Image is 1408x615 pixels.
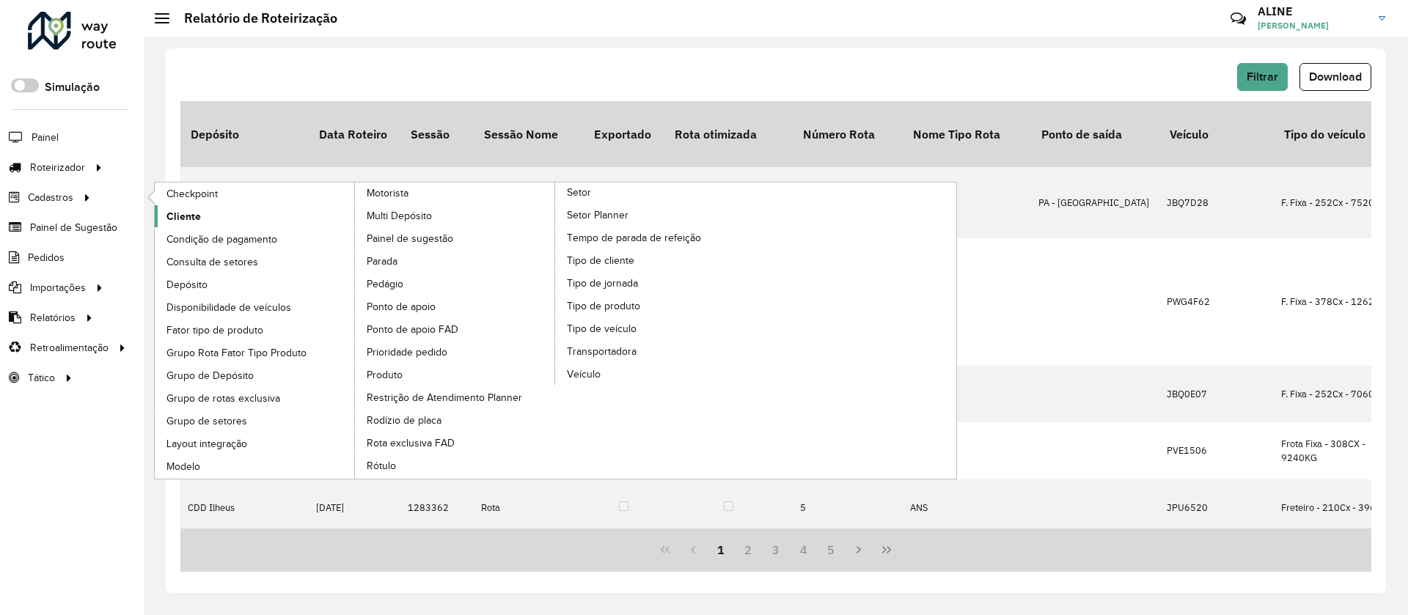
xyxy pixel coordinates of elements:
[355,454,556,476] a: Rótulo
[166,391,280,406] span: Grupo de rotas exclusiva
[367,390,522,405] span: Restrição de Atendimento Planner
[555,272,756,294] a: Tipo de jornada
[555,249,756,271] a: Tipo de cliente
[567,185,591,200] span: Setor
[355,250,556,272] a: Parada
[567,276,638,291] span: Tipo de jornada
[1258,4,1368,18] h3: ALINE
[903,238,1031,366] td: Normal
[155,342,356,364] a: Grupo Rota Fator Tipo Produto
[1274,366,1402,423] td: F. Fixa - 252Cx - 7060Kg
[30,220,117,235] span: Painel de Sugestão
[367,185,408,201] span: Motorista
[1274,101,1402,167] th: Tipo do veículo
[155,387,356,409] a: Grupo de rotas exclusiva
[166,232,277,247] span: Condição de pagamento
[355,295,556,317] a: Ponto de apoio
[762,536,790,564] button: 3
[1237,63,1288,91] button: Filtrar
[567,298,640,314] span: Tipo de produto
[155,432,356,454] a: Layout integração
[169,10,337,26] h2: Relatório de Roteirização
[567,367,601,382] span: Veículo
[818,536,846,564] button: 5
[1247,70,1278,83] span: Filtrar
[903,422,1031,479] td: Normal
[903,479,1031,537] td: ANS
[355,227,556,249] a: Painel de sugestão
[400,479,474,537] td: 1283362
[367,413,441,428] span: Rodízio de placa
[790,536,818,564] button: 4
[32,130,59,145] span: Painel
[155,205,356,227] a: Cliente
[367,458,396,474] span: Rótulo
[1159,238,1274,366] td: PWG4F62
[45,78,100,96] label: Simulação
[28,370,55,386] span: Tático
[903,167,1031,238] td: Normal
[555,227,756,248] a: Tempo de parada de refeição
[474,101,584,167] th: Sessão Nome
[155,183,356,205] a: Checkpoint
[166,368,254,383] span: Grupo de Depósito
[367,276,403,292] span: Pedágio
[355,183,756,479] a: Setor
[355,205,556,227] a: Multi Depósito
[355,318,556,340] a: Ponto de apoio FAD
[166,186,218,202] span: Checkpoint
[355,386,556,408] a: Restrição de Atendimento Planner
[30,280,86,295] span: Importações
[166,459,200,474] span: Modelo
[155,183,556,479] a: Motorista
[309,479,400,537] td: [DATE]
[400,101,474,167] th: Sessão
[1274,238,1402,366] td: F. Fixa - 378Cx - 12620Kg
[155,296,356,318] a: Disponibilidade de veículos
[155,455,356,477] a: Modelo
[166,254,258,270] span: Consulta de setores
[367,435,455,451] span: Rota exclusiva FAD
[555,340,756,362] a: Transportadora
[367,299,436,314] span: Ponto de apoio
[355,341,556,363] a: Prioridade pedido
[166,345,307,361] span: Grupo Rota Fator Tipo Produto
[166,436,247,452] span: Layout integração
[474,479,584,537] td: Rota
[355,432,556,454] a: Rota exclusiva FAD
[1159,366,1274,423] td: JBQ0E07
[555,317,756,339] a: Tipo de veículo
[1159,167,1274,238] td: JBQ7D28
[567,230,701,246] span: Tempo de parada de refeição
[1299,63,1371,91] button: Download
[155,228,356,250] a: Condição de pagamento
[707,536,735,564] button: 1
[555,295,756,317] a: Tipo de produto
[355,273,556,295] a: Pedágio
[166,277,208,292] span: Depósito
[367,322,458,337] span: Ponto de apoio FAD
[367,231,453,246] span: Painel de sugestão
[1159,479,1274,537] td: JPU6520
[1274,479,1402,537] td: Freteiro - 210Cx - 3960Kg
[1159,422,1274,479] td: PVE1506
[355,364,556,386] a: Produto
[30,310,76,325] span: Relatórios
[903,366,1031,423] td: Normal
[793,167,903,238] td: 1
[584,101,664,167] th: Exportado
[1274,167,1402,238] td: F. Fixa - 252Cx - 7520Kg
[567,207,628,223] span: Setor Planner
[1309,70,1362,83] span: Download
[28,190,73,205] span: Cadastros
[155,319,356,341] a: Fator tipo de produto
[367,345,447,360] span: Prioridade pedido
[567,253,634,268] span: Tipo de cliente
[166,209,201,224] span: Cliente
[1159,101,1274,167] th: Veículo
[155,364,356,386] a: Grupo de Depósito
[309,167,400,238] td: [DATE]
[873,536,901,564] button: Last Page
[180,101,309,167] th: Depósito
[1031,101,1159,167] th: Ponto de saída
